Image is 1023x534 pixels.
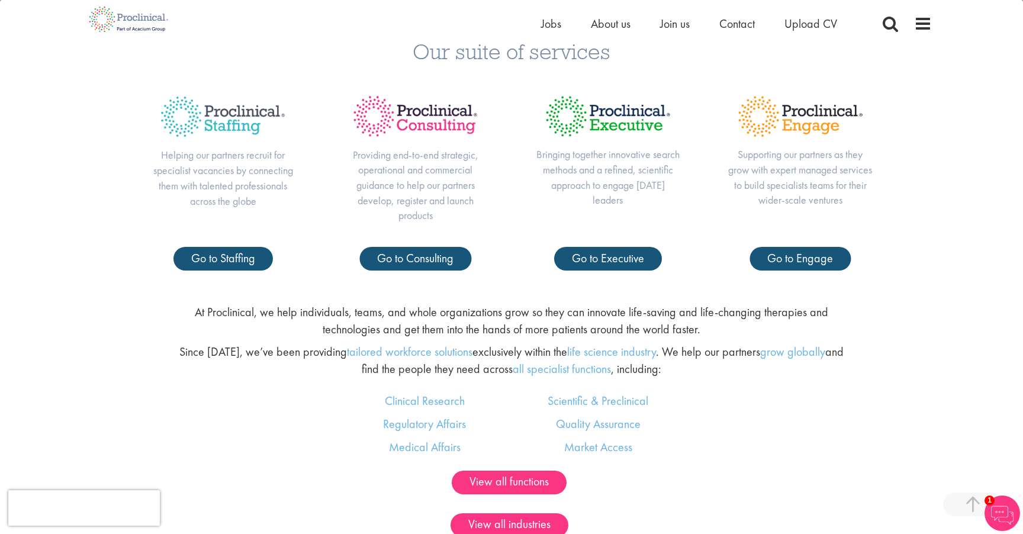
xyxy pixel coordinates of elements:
p: Helping our partners recruit for specialist vacancies by connecting them with talented profession... [150,147,295,208]
span: 1 [985,496,995,506]
img: Proclinical Title [728,86,873,147]
a: Jobs [541,16,561,31]
img: Proclinical Title [343,86,488,147]
p: Supporting our partners as they grow with expert managed services to build specialists teams for ... [728,147,873,208]
a: all specialist functions [513,361,611,377]
a: Market Access [564,439,632,455]
a: View all functions [452,471,567,494]
p: Since [DATE], we’ve been providing exclusively within the . We help our partners and find the peo... [173,343,850,377]
a: tailored workforce solutions [347,344,472,359]
a: About us [591,16,630,31]
p: At Proclinical, we help individuals, teams, and whole organizations grow so they can innovate lif... [173,304,850,337]
a: Go to Staffing [173,247,273,271]
img: Proclinical Title [535,86,680,147]
a: Quality Assurance [556,416,641,432]
iframe: reCAPTCHA [8,490,160,526]
a: Upload CV [784,16,837,31]
a: Go to Engage [749,247,851,271]
a: Join us [660,16,690,31]
a: Go to Consulting [359,247,471,271]
a: life science industry [567,344,656,359]
span: Go to Executive [572,250,644,266]
a: grow globally [760,344,825,359]
p: Providing end-to-end strategic, operational and commercial guidance to help our partners develop,... [343,147,488,224]
span: Go to Staffing [191,250,255,266]
img: Chatbot [985,496,1020,531]
a: Go to Executive [554,247,662,271]
span: Go to Consulting [377,250,453,266]
a: Clinical Research [385,393,465,408]
h3: Our suite of services [9,40,1014,62]
a: Contact [719,16,755,31]
a: Regulatory Affairs [383,416,466,432]
img: Proclinical Title [150,86,295,147]
a: Scientific & Preclinical [548,393,648,408]
span: Go to Engage [767,250,833,266]
p: Bringing together innovative search methods and a refined, scientific approach to engage [DATE] l... [535,147,680,208]
a: Medical Affairs [389,439,461,455]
